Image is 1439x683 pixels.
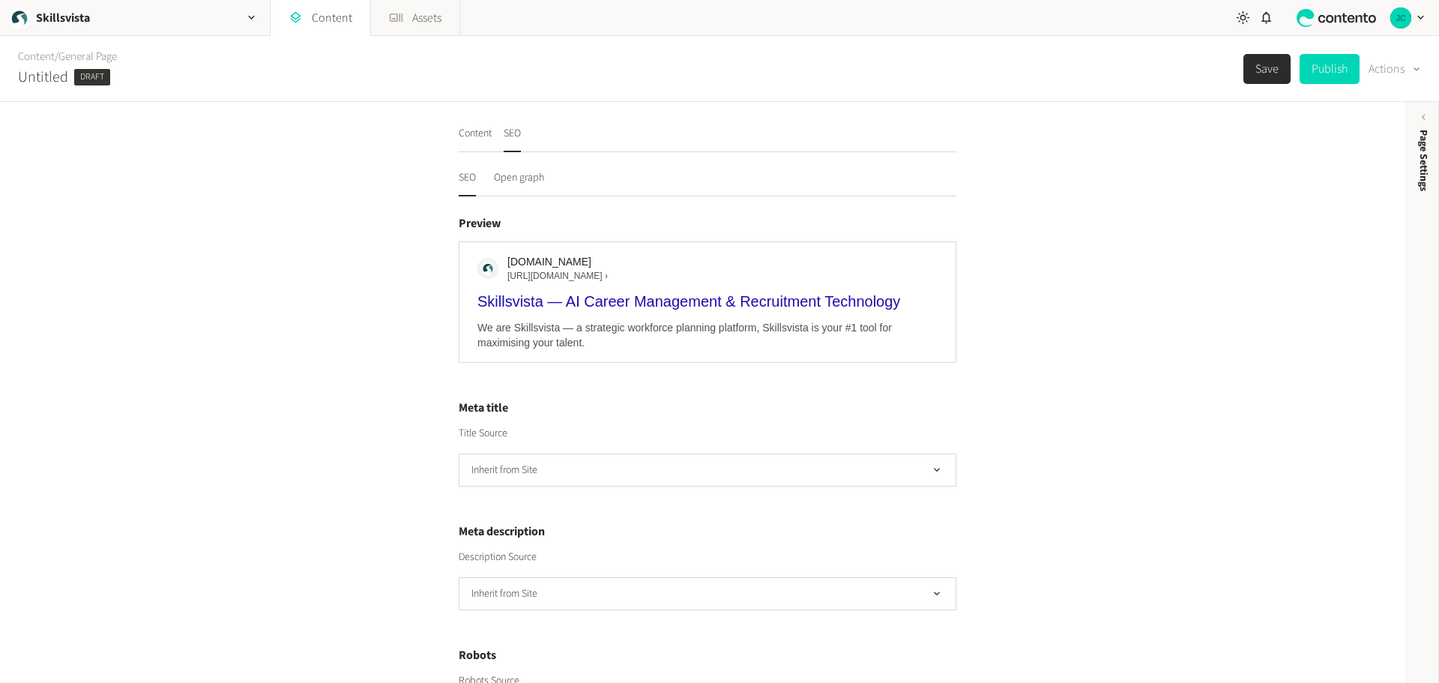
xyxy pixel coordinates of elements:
span: Draft [74,69,110,85]
a: [DOMAIN_NAME][URL][DOMAIN_NAME] ›Skillsvista — AI Career Management & Recruitment Technology [477,254,938,311]
img: Skillsvista [9,7,30,28]
h2: Skillsvista [36,9,90,27]
h4: Meta title [459,399,956,417]
img: favicon.ico [481,262,495,275]
img: Jason Culloty [1390,7,1411,28]
a: General Page [58,49,117,64]
a: Content [18,49,55,64]
div: We are Skillsvista — a strategic workforce planning platform, Skillsvista is your #1 tool for max... [477,320,938,350]
button: Content [459,126,492,152]
button: Publish [1300,54,1360,84]
label: Description Source [459,550,537,565]
button: Actions [1369,54,1421,84]
div: Skillsvista — AI Career Management & Recruitment Technology [477,292,938,311]
h4: Robots [459,646,956,664]
button: Open graph [494,170,544,196]
button: Inherit from Site [459,577,956,610]
button: SEO [504,126,521,152]
span: [DOMAIN_NAME] [507,254,608,269]
span: Page Settings [1416,130,1432,191]
h2: Untitled [18,66,68,88]
h4: Preview [459,214,956,232]
label: Title Source [459,426,507,441]
button: Inherit from Site [459,454,956,487]
button: SEO [459,170,476,196]
span: [URL][DOMAIN_NAME] › [507,269,608,283]
h4: Meta description [459,523,956,541]
span: / [55,49,58,64]
button: Save [1243,54,1291,84]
